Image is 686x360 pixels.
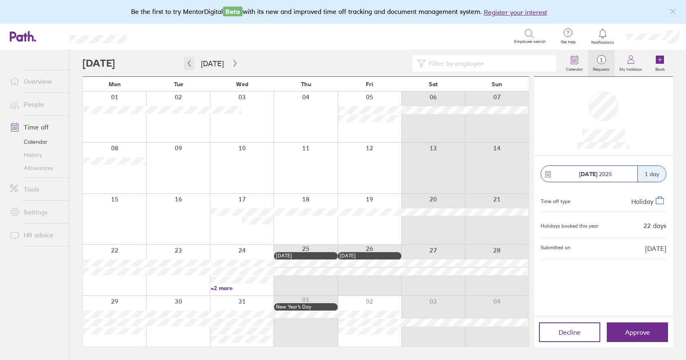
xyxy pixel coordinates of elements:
div: New Year’s Day [276,304,336,310]
a: Calendar [561,50,588,76]
button: Decline [539,322,600,342]
a: 1Requests [588,50,615,76]
div: 22 days [644,222,666,229]
button: [DATE] [194,57,230,70]
span: Decline [559,329,581,336]
span: Holiday [631,197,653,206]
span: Beta [223,7,243,16]
input: Filter by employee [425,56,551,71]
span: Tue [174,81,183,87]
div: 1 day [637,166,666,182]
a: Book [647,50,673,76]
a: Tools [3,181,69,197]
span: Get help [555,40,581,45]
strong: [DATE] [579,170,597,178]
label: Requests [588,65,615,72]
a: Calendar [3,135,69,148]
span: Notifications [590,40,616,45]
a: My holidays [615,50,647,76]
span: 1 [588,57,615,63]
span: Wed [236,81,248,87]
a: Notifications [590,28,616,45]
span: [DATE] [645,245,666,252]
div: Search [149,32,169,40]
a: Allowances [3,161,69,174]
label: Calendar [561,65,588,72]
span: Thu [301,81,311,87]
a: Settings [3,204,69,220]
a: Time off [3,119,69,135]
div: Time off type [541,195,570,205]
span: Mon [109,81,121,87]
span: Employee search [514,39,546,44]
a: History [3,148,69,161]
div: Holidays booked this year [541,223,599,229]
button: Approve [607,322,668,342]
label: My holidays [615,65,647,72]
span: Submitted on [541,245,570,252]
a: Overview [3,73,69,89]
a: HR advice [3,227,69,243]
label: Book [650,65,670,72]
div: [DATE] [340,253,399,259]
span: Fri [366,81,373,87]
a: +2 more [211,284,274,292]
a: People [3,96,69,112]
span: Sun [492,81,502,87]
span: Sat [429,81,438,87]
div: [DATE] [276,253,336,259]
button: Register your interest [484,7,547,17]
span: 2025 [579,171,612,177]
span: Approve [625,329,650,336]
div: Be the first to try MentorDigital with its new and improved time off tracking and document manage... [131,7,555,17]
